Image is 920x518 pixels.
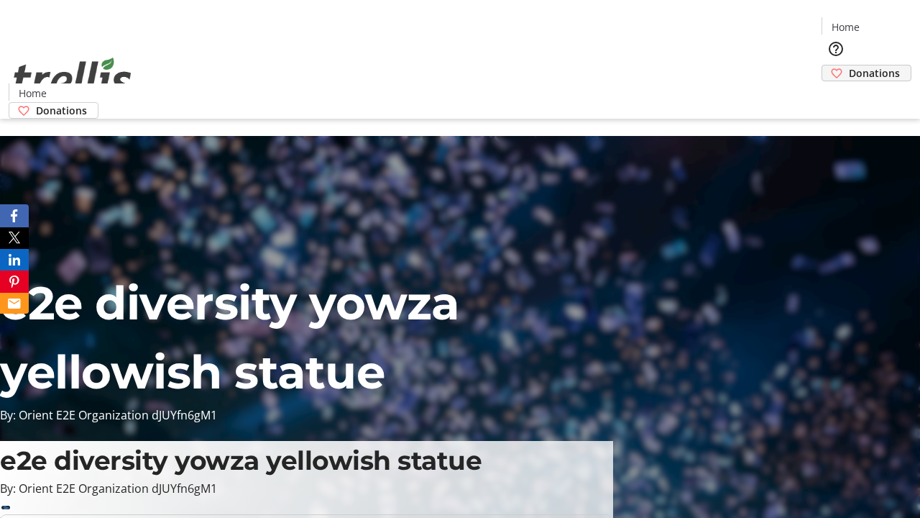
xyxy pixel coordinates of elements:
[849,65,900,81] span: Donations
[36,103,87,118] span: Donations
[822,81,850,110] button: Cart
[19,86,47,101] span: Home
[9,42,137,114] img: Orient E2E Organization dJUYfn6gM1's Logo
[832,19,860,35] span: Home
[822,19,868,35] a: Home
[9,102,98,119] a: Donations
[9,86,55,101] a: Home
[822,35,850,63] button: Help
[822,65,911,81] a: Donations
